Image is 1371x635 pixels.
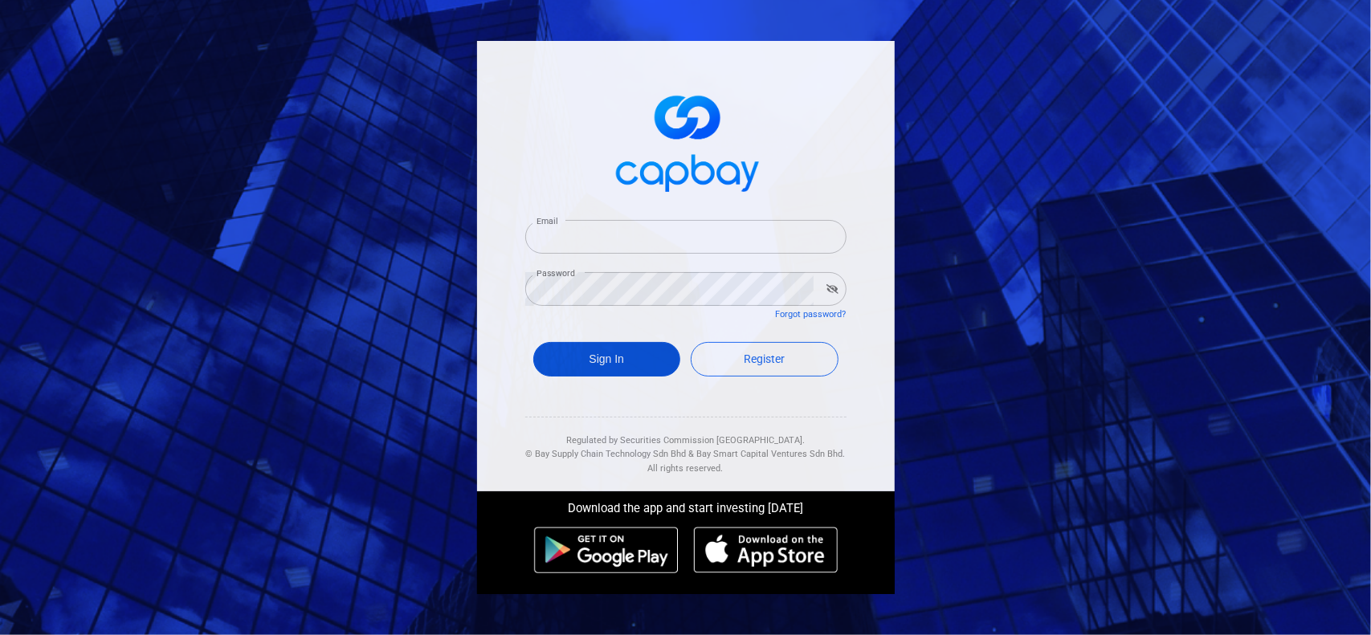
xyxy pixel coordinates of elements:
[697,449,846,459] span: Bay Smart Capital Ventures Sdn Bhd.
[525,417,847,476] div: Regulated by Securities Commission [GEOGRAPHIC_DATA]. & All rights reserved.
[694,527,837,573] img: ios
[537,215,557,227] label: Email
[606,81,766,201] img: logo
[691,342,839,377] a: Register
[465,491,907,519] div: Download the app and start investing [DATE]
[744,352,785,365] span: Register
[537,267,575,279] label: Password
[526,449,687,459] span: © Bay Supply Chain Technology Sdn Bhd
[533,342,681,377] button: Sign In
[534,527,679,573] img: android
[776,309,847,320] a: Forgot password?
